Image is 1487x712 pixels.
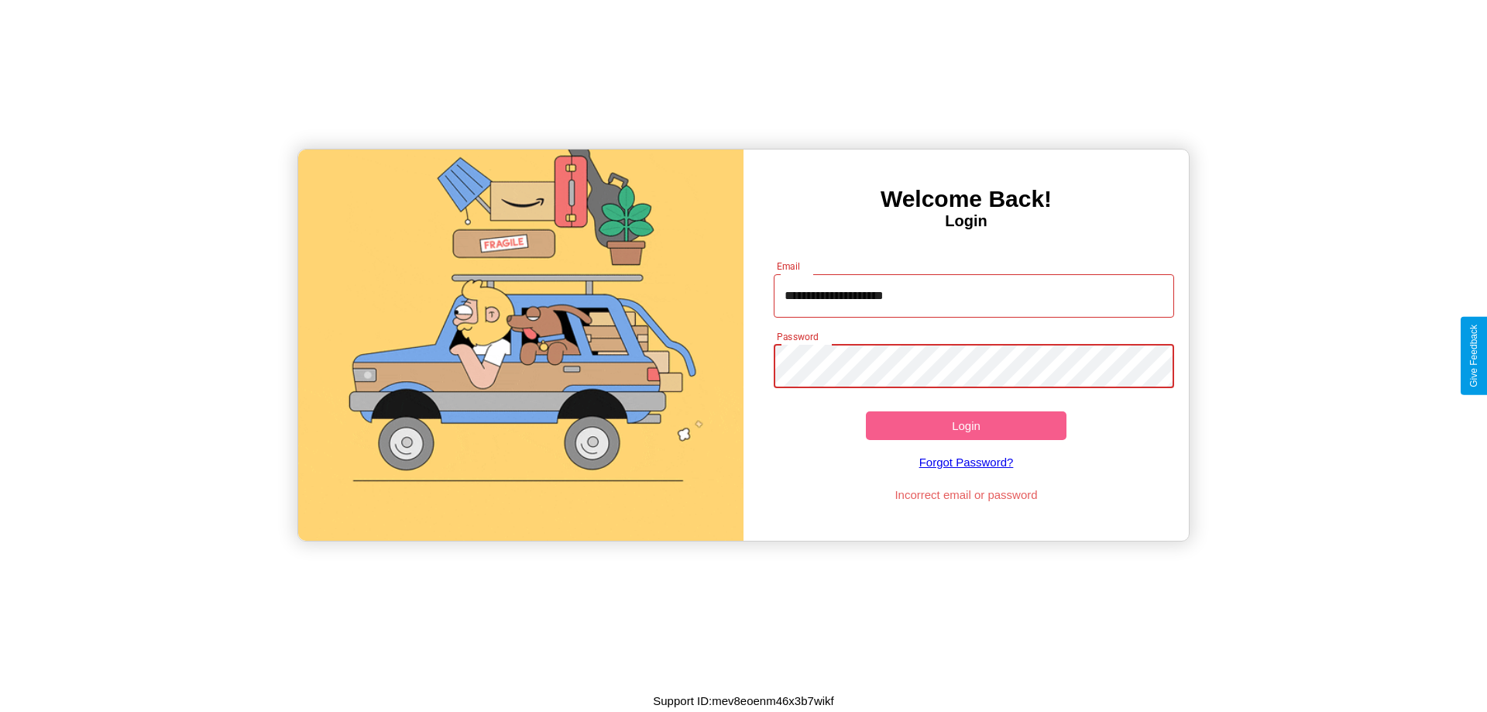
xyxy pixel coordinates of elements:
[766,484,1167,505] p: Incorrect email or password
[766,440,1167,484] a: Forgot Password?
[743,186,1189,212] h3: Welcome Back!
[777,330,818,343] label: Password
[866,411,1066,440] button: Login
[777,260,801,273] label: Email
[653,690,833,711] p: Support ID: mev8eoenm46x3b7wikf
[1468,325,1479,387] div: Give Feedback
[743,212,1189,230] h4: Login
[298,150,743,541] img: gif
